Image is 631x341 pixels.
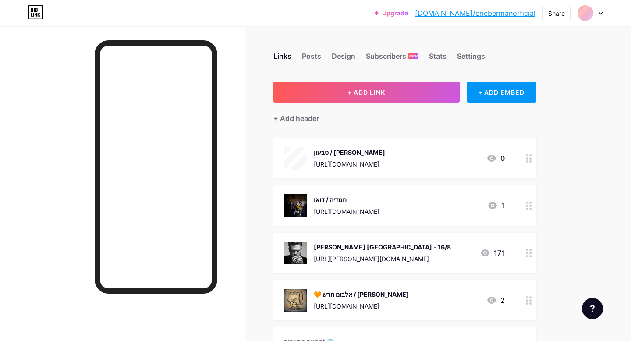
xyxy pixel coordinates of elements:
img: 🧡 אלבום חדש / סוס טרויאני [284,289,307,312]
div: [URL][DOMAIN_NAME] [314,160,385,169]
div: Design [332,51,355,67]
div: 171 [480,248,505,258]
button: + ADD LINK [273,82,460,103]
div: Settings [457,51,485,67]
div: [URL][DOMAIN_NAME] [314,207,379,216]
div: 2 [486,295,505,305]
div: Subscribers [366,51,418,67]
div: + Add header [273,113,319,124]
div: חמדיה / דואו [314,195,379,204]
img: חמדיה / דואו [284,194,307,217]
div: Links [273,51,291,67]
div: 0 [486,153,505,163]
div: 🧡 אלבום חדש / [PERSON_NAME] [314,290,409,299]
div: [URL][DOMAIN_NAME] [314,302,409,311]
div: Posts [302,51,321,67]
span: + ADD LINK [347,89,385,96]
span: NEW [409,53,418,59]
div: [PERSON_NAME] [GEOGRAPHIC_DATA] - 16/8 [314,242,451,252]
div: טבעון / [PERSON_NAME] [314,148,385,157]
div: Share [548,9,565,18]
a: Upgrade [375,10,408,17]
img: בארבי נמל יפו - 16/8 [284,242,307,264]
a: [DOMAIN_NAME]/ericbermanofficial [415,8,535,18]
div: + ADD EMBED [467,82,536,103]
div: 1 [487,200,505,211]
div: [URL][PERSON_NAME][DOMAIN_NAME] [314,254,451,263]
div: Stats [429,51,447,67]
